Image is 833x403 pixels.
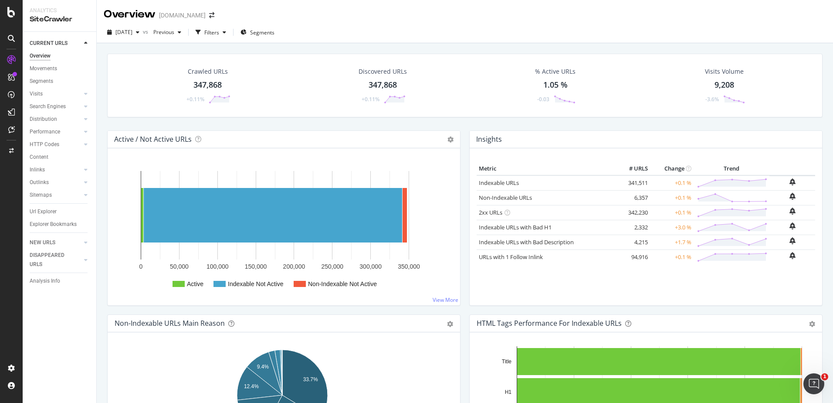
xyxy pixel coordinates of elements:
td: +0.1 % [650,190,694,205]
a: View More [433,296,458,304]
div: Visits [30,89,43,99]
a: Performance [30,127,81,137]
td: 2,332 [615,220,650,235]
div: Url Explorer [30,207,57,216]
div: bell-plus [789,252,796,259]
a: Indexable URLs with Bad H1 [479,223,552,231]
div: 9,208 [714,79,734,91]
div: +0.11% [186,96,204,103]
div: -3.6% [705,96,719,103]
a: Indexable URLs with Bad Description [479,238,574,246]
div: HTML Tags Performance for Indexable URLs [477,319,622,328]
td: +3.0 % [650,220,694,235]
div: bell-plus [789,208,796,215]
a: 2xx URLs [479,208,502,216]
a: Movements [30,64,90,73]
div: HTTP Codes [30,140,59,149]
a: Search Engines [30,102,81,111]
div: 347,868 [193,79,222,91]
td: 6,357 [615,190,650,205]
div: Crawled URLs [188,67,228,76]
div: Discovered URLs [359,67,407,76]
text: Active [187,280,203,287]
td: 342,230 [615,205,650,220]
div: % Active URLs [535,67,576,76]
a: Explorer Bookmarks [30,220,90,229]
th: Change [650,162,694,175]
div: Inlinks [30,165,45,174]
span: Segments [250,29,274,36]
text: 33.7% [303,376,318,383]
a: Analysis Info [30,277,90,286]
td: +0.1 % [650,175,694,191]
div: NEW URLS [30,238,55,247]
text: 100,000 [207,263,229,270]
button: Filters [192,25,230,39]
button: [DATE] [104,25,143,39]
div: 347,868 [369,79,397,91]
text: 200,000 [283,263,305,270]
div: SiteCrawler [30,14,89,24]
i: Options [447,137,454,143]
div: bell-plus [789,237,796,244]
a: URLs with 1 Follow Inlink [479,253,543,261]
a: CURRENT URLS [30,39,81,48]
text: 9.4% [257,364,269,370]
h4: Active / Not Active URLs [114,133,192,145]
th: Metric [477,162,615,175]
button: Previous [150,25,185,39]
text: 50,000 [170,263,189,270]
td: +1.7 % [650,235,694,249]
div: Movements [30,64,57,73]
a: DISAPPEARED URLS [30,251,81,269]
div: Sitemaps [30,191,52,200]
td: 4,215 [615,235,650,249]
a: Segments [30,77,90,86]
span: vs [143,28,150,35]
div: Overview [30,51,51,61]
td: +0.1 % [650,205,694,220]
div: Analysis Info [30,277,60,286]
a: Non-Indexable URLs [479,194,532,201]
a: Url Explorer [30,207,90,216]
div: Overview [104,7,156,22]
div: gear [447,321,453,327]
th: # URLS [615,162,650,175]
div: gear [809,321,815,327]
text: 300,000 [359,263,382,270]
span: 1 [821,373,828,380]
td: 94,916 [615,249,650,264]
div: [DOMAIN_NAME] [159,11,206,20]
div: Segments [30,77,53,86]
th: Trend [694,162,769,175]
text: 350,000 [398,263,420,270]
div: bell-plus [789,222,796,229]
div: Analytics [30,7,89,14]
div: Explorer Bookmarks [30,220,77,229]
text: Non-Indexable Not Active [308,280,377,287]
text: 12.4% [244,383,259,389]
span: 2025 Oct. 4th [115,28,132,36]
td: +0.1 % [650,249,694,264]
a: Distribution [30,115,81,124]
div: Visits Volume [705,67,744,76]
div: bell-plus [789,193,796,200]
div: Outlinks [30,178,49,187]
a: Inlinks [30,165,81,174]
a: Content [30,153,90,162]
a: Overview [30,51,90,61]
a: HTTP Codes [30,140,81,149]
text: Title [502,359,512,365]
div: Distribution [30,115,57,124]
a: Outlinks [30,178,81,187]
span: Previous [150,28,174,36]
div: Non-Indexable URLs Main Reason [115,319,225,328]
text: H1 [505,389,512,395]
a: Sitemaps [30,191,81,200]
a: Visits [30,89,81,99]
div: Filters [204,29,219,36]
text: 250,000 [321,263,343,270]
div: +0.11% [362,96,379,103]
iframe: Intercom live chat [803,373,824,394]
td: 341,511 [615,175,650,191]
